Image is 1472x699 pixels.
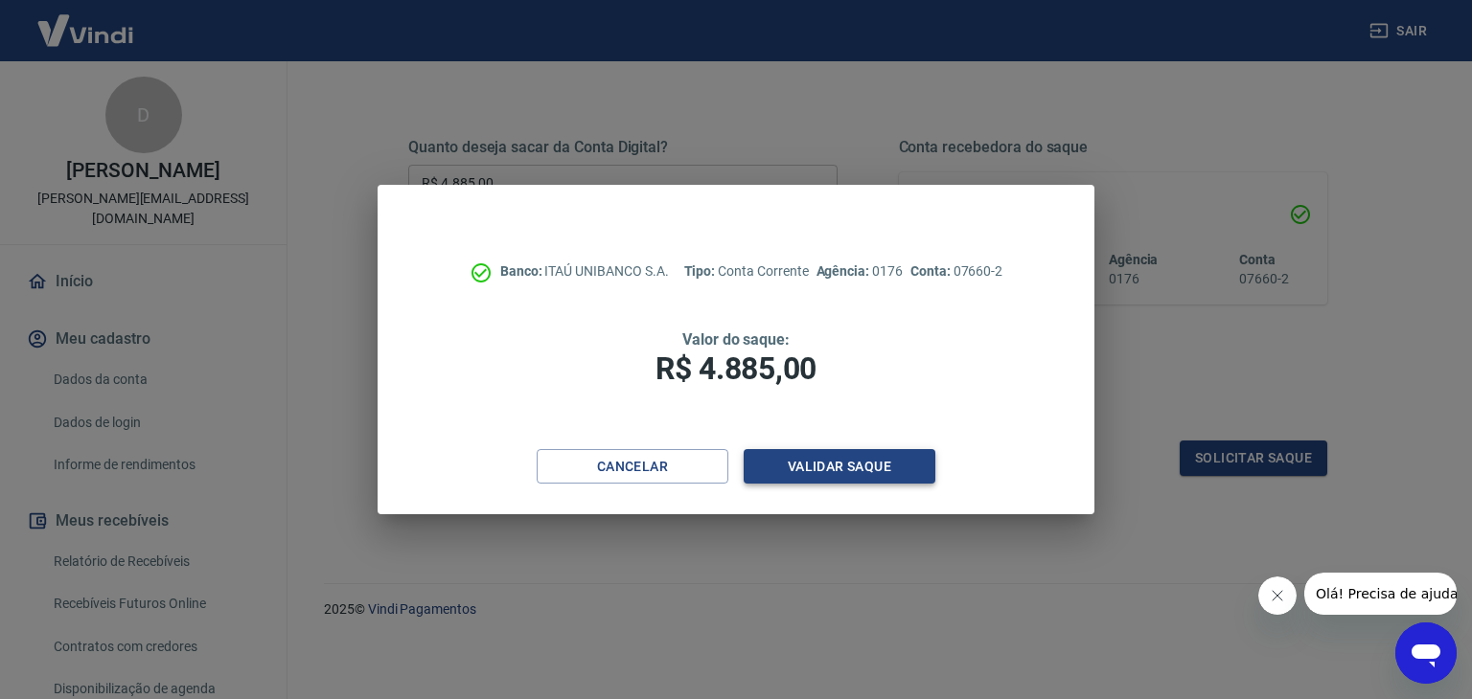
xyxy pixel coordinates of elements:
[537,449,728,485] button: Cancelar
[682,330,790,349] span: Valor do saque:
[655,350,816,387] span: R$ 4.885,00
[744,449,935,485] button: Validar saque
[500,263,545,279] span: Banco:
[910,263,954,279] span: Conta:
[816,263,873,279] span: Agência:
[684,261,809,282] p: Conta Corrente
[1304,573,1457,615] iframe: Mensagem da empresa
[910,261,1002,282] p: 07660-2
[11,13,161,29] span: Olá! Precisa de ajuda?
[500,261,669,282] p: ITAÚ UNIBANCO S.A.
[816,261,903,282] p: 0176
[1258,576,1297,615] iframe: Fechar mensagem
[1395,622,1457,684] iframe: Botão para abrir a janela de mensagens
[684,263,719,279] span: Tipo:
